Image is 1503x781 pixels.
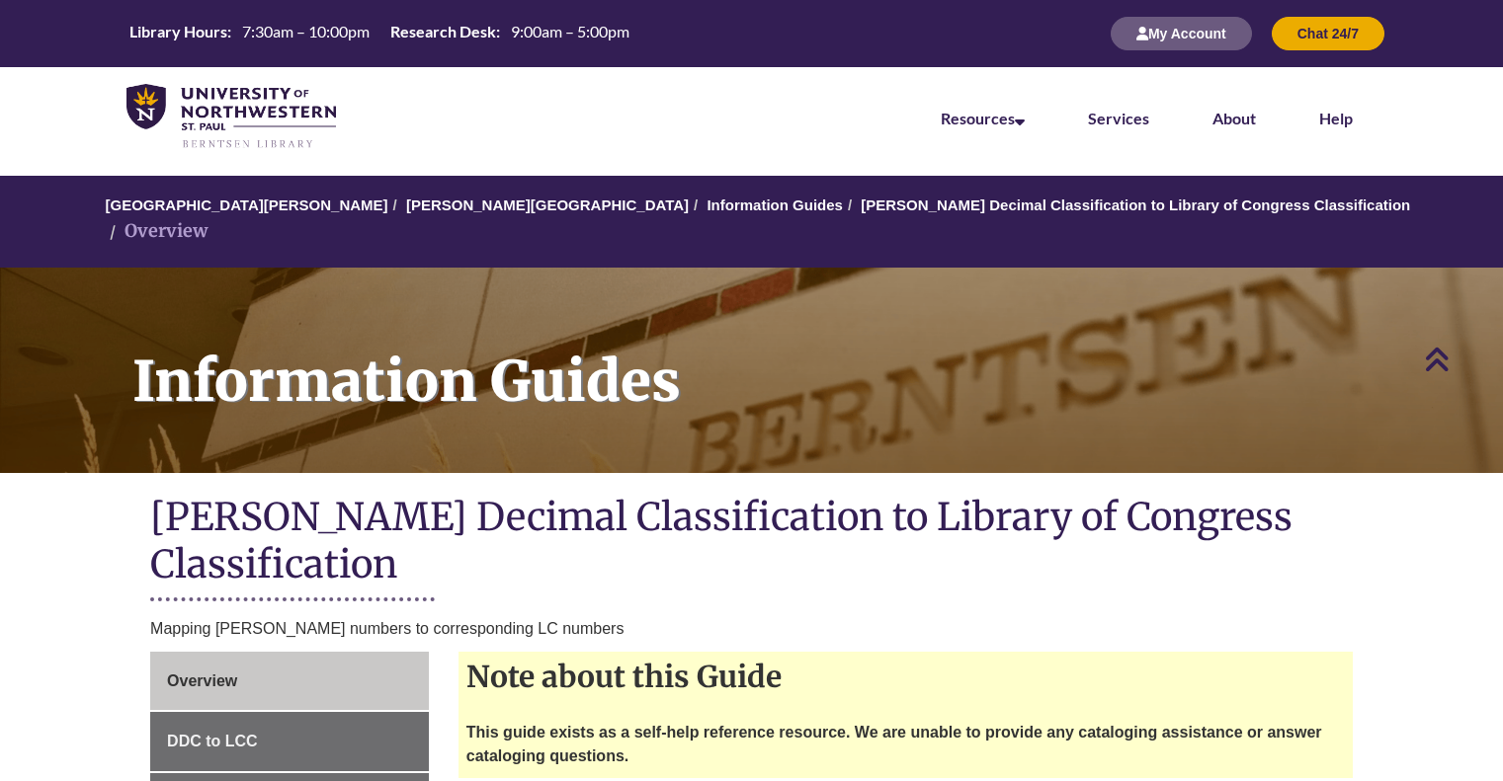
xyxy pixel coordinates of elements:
[150,712,429,771] a: DDC to LCC
[1111,25,1252,41] a: My Account
[1424,346,1498,372] a: Back to Top
[122,21,637,45] table: Hours Today
[1088,109,1149,127] a: Services
[466,724,1322,764] strong: This guide exists as a self-help reference resource. We are unable to provide any cataloging assi...
[406,196,689,213] a: [PERSON_NAME][GEOGRAPHIC_DATA]
[150,652,429,711] a: Overview
[707,196,843,213] a: Information Guides
[122,21,234,42] th: Library Hours:
[511,22,629,40] span: 9:00am – 5:00pm
[1272,17,1384,50] button: Chat 24/7
[242,22,370,40] span: 7:30am – 10:00pm
[861,196,1410,213] a: [PERSON_NAME] Decimal Classification to Library of Congress Classification
[126,84,336,150] img: UNWSP Library Logo
[105,196,387,213] a: [GEOGRAPHIC_DATA][PERSON_NAME]
[1272,25,1384,41] a: Chat 24/7
[941,109,1025,127] a: Resources
[459,652,1353,701] h2: Note about this Guide
[105,217,208,246] li: Overview
[167,672,237,689] span: Overview
[1319,109,1353,127] a: Help
[382,21,503,42] th: Research Desk:
[111,268,1503,447] h1: Information Guides
[1111,17,1252,50] button: My Account
[167,733,258,749] span: DDC to LCC
[150,620,624,637] span: Mapping [PERSON_NAME] numbers to corresponding LC numbers
[1212,109,1256,127] a: About
[150,493,1353,592] h1: [PERSON_NAME] Decimal Classification to Library of Congress Classification
[122,21,637,47] a: Hours Today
